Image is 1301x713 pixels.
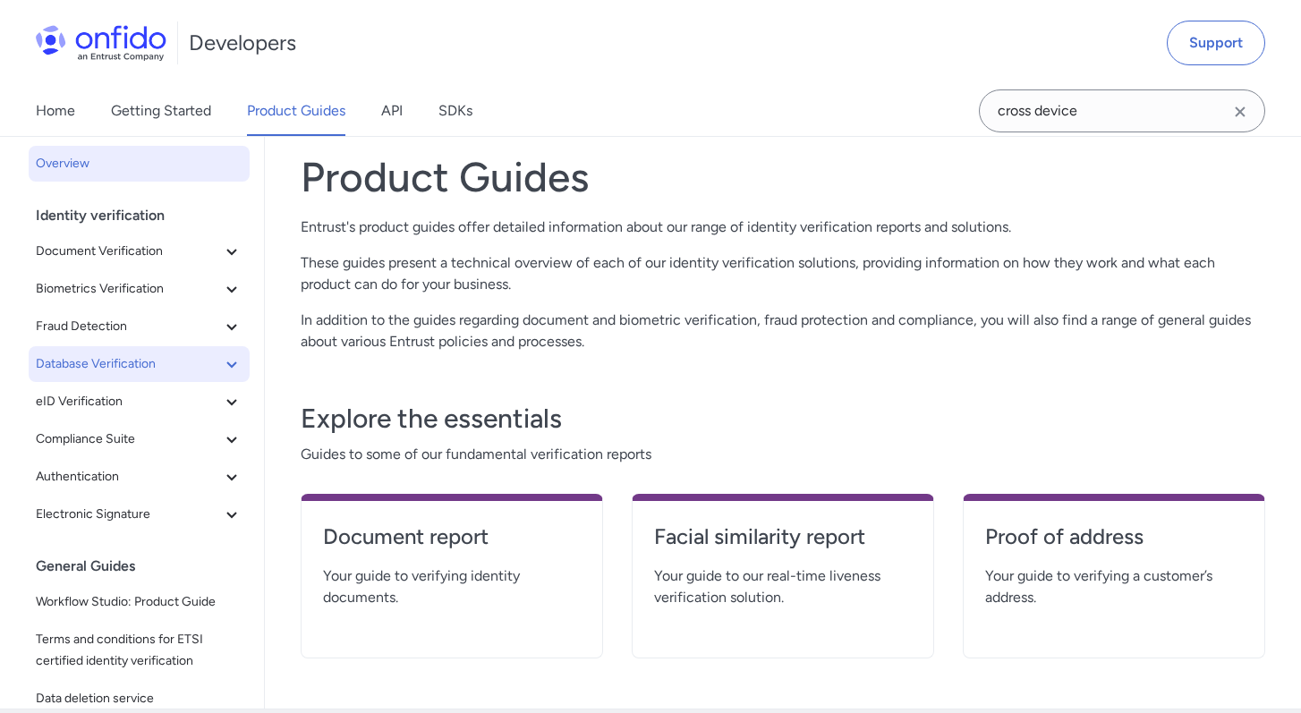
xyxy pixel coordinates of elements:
[301,152,1265,202] h1: Product Guides
[985,522,1243,551] h4: Proof of address
[654,522,912,551] h4: Facial similarity report
[29,584,250,620] a: Workflow Studio: Product Guide
[36,591,242,613] span: Workflow Studio: Product Guide
[29,622,250,679] a: Terms and conditions for ETSI certified identity verification
[29,497,250,532] button: Electronic Signature
[36,278,221,300] span: Biometrics Verification
[36,86,75,136] a: Home
[36,25,166,61] img: Onfido Logo
[36,466,221,488] span: Authentication
[36,316,221,337] span: Fraud Detection
[381,86,403,136] a: API
[1229,101,1251,123] svg: Clear search field button
[323,522,581,551] h4: Document report
[29,459,250,495] button: Authentication
[36,198,257,233] div: Identity verification
[29,309,250,344] button: Fraud Detection
[36,429,221,450] span: Compliance Suite
[323,522,581,565] a: Document report
[301,401,1265,437] h3: Explore the essentials
[979,89,1265,132] input: Onfido search input field
[36,548,257,584] div: General Guides
[985,565,1243,608] span: Your guide to verifying a customer’s address.
[29,271,250,307] button: Biometrics Verification
[323,565,581,608] span: Your guide to verifying identity documents.
[36,353,221,375] span: Database Verification
[301,216,1265,238] p: Entrust's product guides offer detailed information about our range of identity verification repo...
[985,522,1243,565] a: Proof of address
[301,310,1265,352] p: In addition to the guides regarding document and biometric verification, fraud protection and com...
[29,421,250,457] button: Compliance Suite
[36,153,242,174] span: Overview
[654,522,912,565] a: Facial similarity report
[301,252,1265,295] p: These guides present a technical overview of each of our identity verification solutions, providi...
[36,629,242,672] span: Terms and conditions for ETSI certified identity verification
[29,384,250,420] button: eID Verification
[301,444,1265,465] span: Guides to some of our fundamental verification reports
[189,29,296,57] h1: Developers
[29,146,250,182] a: Overview
[36,504,221,525] span: Electronic Signature
[111,86,211,136] a: Getting Started
[438,86,472,136] a: SDKs
[36,391,221,412] span: eID Verification
[247,86,345,136] a: Product Guides
[36,241,221,262] span: Document Verification
[29,346,250,382] button: Database Verification
[36,688,242,709] span: Data deletion service
[654,565,912,608] span: Your guide to our real-time liveness verification solution.
[29,233,250,269] button: Document Verification
[1167,21,1265,65] a: Support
